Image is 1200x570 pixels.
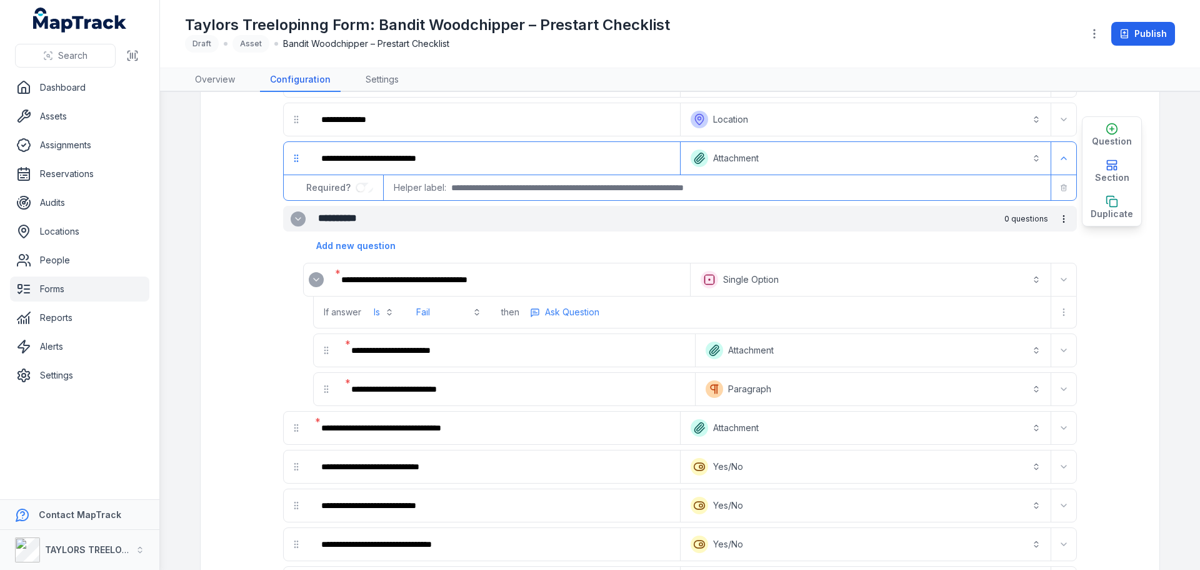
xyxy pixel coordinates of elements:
svg: drag [291,539,301,549]
span: Search [58,49,87,62]
button: Search [15,44,116,68]
button: Location [683,106,1048,133]
button: Add new question [308,234,404,258]
div: drag [314,338,339,363]
div: :r2oq:-form-item-label [311,106,677,133]
a: Assets [10,104,149,129]
div: drag [284,415,309,440]
button: Attachment [683,414,1048,442]
svg: drag [291,423,301,433]
button: Yes/No [683,453,1048,481]
button: Expand [1054,457,1074,477]
span: Question [1092,135,1132,148]
svg: drag [291,153,301,163]
button: more-detail [1054,302,1074,322]
button: Expand [1054,534,1074,554]
div: :r2ho:-form-item-label [341,375,692,403]
div: drag [284,146,309,171]
button: Expand [1054,418,1074,438]
a: Forms [10,277,149,302]
div: :r2hi:-form-item-label [341,337,692,364]
div: :r2ia:-form-item-label [311,492,677,519]
svg: drag [321,384,331,394]
a: Reports [10,305,149,330]
span: Bandit Woodchipper – Prestart Checklist [283,38,449,50]
div: :r2h2:-form-item-label [331,266,687,293]
div: Draft [185,35,219,53]
div: :r2pj:-form-item-label [311,145,677,172]
span: 0 questions [1004,214,1048,224]
button: Publish [1111,22,1175,46]
div: drag [284,532,309,557]
button: Paragraph [698,375,1048,403]
button: Expand [1054,379,1074,399]
a: People [10,248,149,273]
a: Overview [185,68,245,92]
button: Attachment [683,145,1048,172]
h1: Taylors Treelopinng Form: Bandit Woodchipper – Prestart Checklist [185,15,670,35]
div: Asset [232,35,269,53]
strong: TAYLORS TREELOPPING [45,544,149,555]
svg: drag [321,345,331,355]
div: drag [284,454,309,479]
a: Reservations [10,161,149,186]
button: Single Option [693,266,1048,293]
span: Section [1095,171,1129,184]
a: Settings [356,68,409,92]
span: Duplicate [1091,208,1133,220]
a: Dashboard [10,75,149,100]
span: If answer [324,306,361,318]
a: Settings [10,363,149,388]
span: Add new question [316,240,396,252]
button: Expand [1054,109,1074,130]
svg: drag [291,462,301,472]
button: Expand [1054,148,1074,168]
a: Alerts [10,334,149,359]
a: Assignments [10,133,149,158]
button: Expand [309,272,324,287]
button: Fail [409,301,489,323]
button: more-detail [524,303,605,322]
button: more-detail [1053,208,1074,230]
button: Expand [1054,340,1074,360]
button: Is [366,301,401,323]
button: Yes/No [683,531,1048,558]
strong: Contact MapTrack [39,509,121,520]
div: :r2hu:-form-item-label [311,414,677,442]
a: Locations [10,219,149,244]
span: Helper label: [394,181,446,194]
div: drag [314,377,339,402]
button: Expand [1054,496,1074,516]
div: :r2ig:-form-item-label [311,531,677,558]
svg: drag [291,501,301,511]
button: Attachment [698,337,1048,364]
div: :r2h1:-form-item-label [304,267,329,292]
input: :r2po:-form-item-label [356,183,373,193]
button: Yes/No [683,492,1048,519]
span: Required? [306,182,356,193]
a: Audits [10,190,149,215]
span: then [501,306,519,318]
svg: drag [291,115,301,125]
button: Question [1082,117,1141,153]
button: Expand [1054,270,1074,290]
a: Configuration [260,68,341,92]
button: Duplicate [1082,190,1141,226]
a: MapTrack [33,8,127,33]
button: Expand [291,211,306,226]
div: drag [284,107,309,132]
button: Section [1082,153,1141,190]
div: drag [284,493,309,518]
span: Ask Question [545,306,599,318]
div: :r2i4:-form-item-label [311,453,677,481]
